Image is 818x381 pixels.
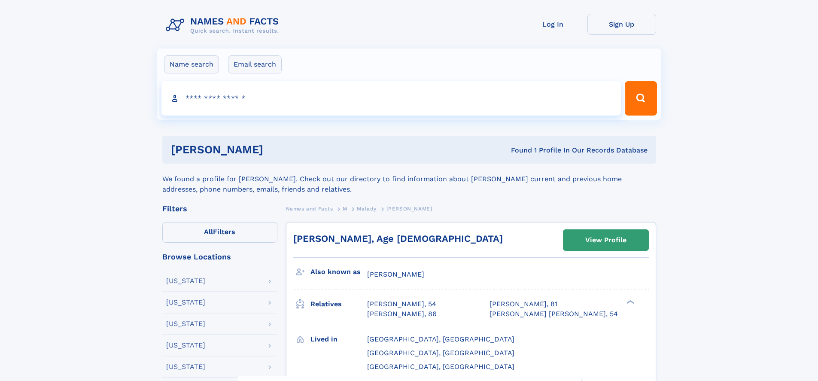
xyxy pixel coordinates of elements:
[166,342,205,349] div: [US_STATE]
[367,349,514,357] span: [GEOGRAPHIC_DATA], [GEOGRAPHIC_DATA]
[164,55,219,73] label: Name search
[367,270,424,278] span: [PERSON_NAME]
[357,206,377,212] span: Malady
[166,320,205,327] div: [US_STATE]
[310,265,367,279] h3: Also known as
[585,230,626,250] div: View Profile
[166,363,205,370] div: [US_STATE]
[519,14,587,35] a: Log In
[625,81,657,116] button: Search Button
[367,299,436,309] a: [PERSON_NAME], 54
[228,55,282,73] label: Email search
[563,230,648,250] a: View Profile
[357,203,377,214] a: Malady
[162,222,277,243] label: Filters
[162,14,286,37] img: Logo Names and Facts
[310,332,367,347] h3: Lived in
[490,299,557,309] a: [PERSON_NAME], 81
[161,81,621,116] input: search input
[367,335,514,343] span: [GEOGRAPHIC_DATA], [GEOGRAPHIC_DATA]
[624,299,635,305] div: ❯
[166,299,205,306] div: [US_STATE]
[310,297,367,311] h3: Relatives
[367,309,437,319] a: [PERSON_NAME], 86
[386,206,432,212] span: [PERSON_NAME]
[367,363,514,371] span: [GEOGRAPHIC_DATA], [GEOGRAPHIC_DATA]
[286,203,333,214] a: Names and Facts
[490,309,618,319] a: [PERSON_NAME] [PERSON_NAME], 54
[387,146,648,155] div: Found 1 Profile In Our Records Database
[343,203,347,214] a: M
[162,164,656,195] div: We found a profile for [PERSON_NAME]. Check out our directory to find information about [PERSON_N...
[162,253,277,261] div: Browse Locations
[343,206,347,212] span: M
[162,205,277,213] div: Filters
[204,228,213,236] span: All
[587,14,656,35] a: Sign Up
[293,233,503,244] a: [PERSON_NAME], Age [DEMOGRAPHIC_DATA]
[171,144,387,155] h1: [PERSON_NAME]
[166,277,205,284] div: [US_STATE]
